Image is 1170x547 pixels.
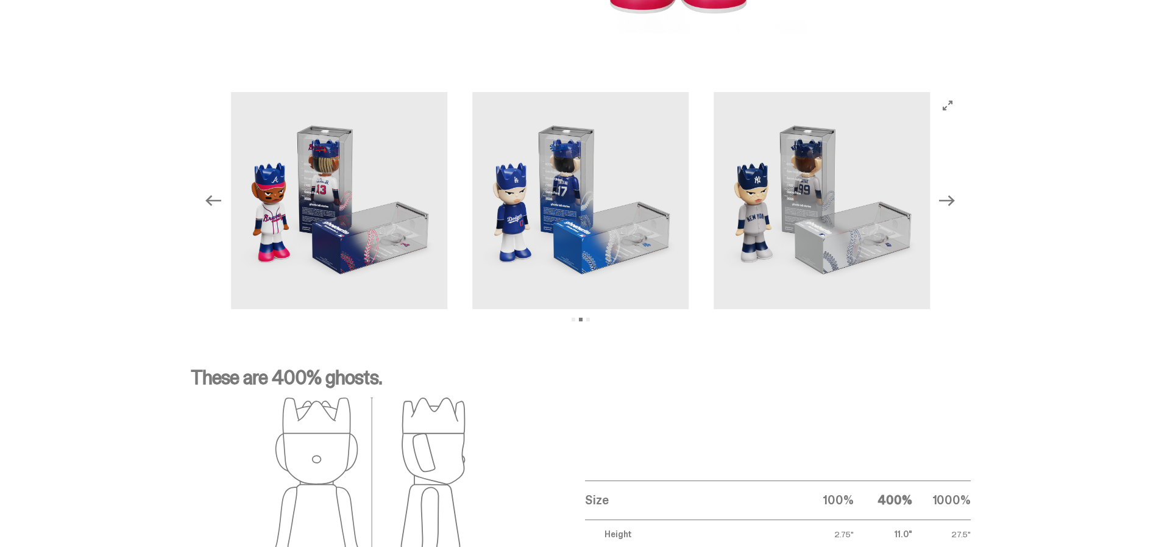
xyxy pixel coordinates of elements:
[795,481,854,520] th: 100%
[200,187,227,214] button: Previous
[572,318,575,321] button: View slide 1
[586,318,590,321] button: View slide 3
[585,481,795,520] th: Size
[912,481,971,520] th: 1000%
[934,187,961,214] button: Next
[579,318,583,321] button: View slide 2
[472,92,689,309] img: 4_MLB_400_Media_Gallery_Ohtani.png
[714,92,931,309] img: 5_MLB_400_Media_Gallery_Judge.png
[854,481,912,520] th: 400%
[191,368,971,397] p: These are 400% ghosts.
[940,98,955,113] button: View full-screen
[231,92,448,309] img: 3_MLB_400_Media_Gallery_Acuna.png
